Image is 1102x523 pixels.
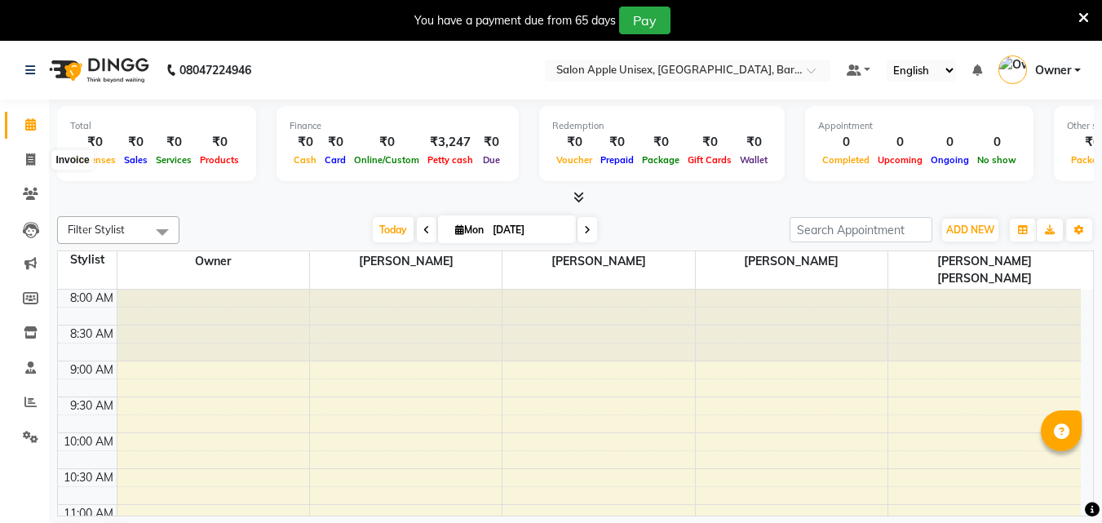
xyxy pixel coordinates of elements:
[596,133,638,152] div: ₹0
[1035,62,1071,79] span: Owner
[42,47,153,93] img: logo
[479,154,504,166] span: Due
[321,133,350,152] div: ₹0
[290,119,506,133] div: Finance
[373,217,414,242] span: Today
[120,154,152,166] span: Sales
[684,133,736,152] div: ₹0
[790,217,932,242] input: Search Appointment
[818,119,1020,133] div: Appointment
[70,133,120,152] div: ₹0
[310,251,502,272] span: [PERSON_NAME]
[973,154,1020,166] span: No show
[946,224,994,236] span: ADD NEW
[477,133,506,152] div: ₹0
[552,119,772,133] div: Redemption
[60,469,117,486] div: 10:30 AM
[58,251,117,268] div: Stylist
[818,154,874,166] span: Completed
[488,218,569,242] input: 2025-09-01
[736,154,772,166] span: Wallet
[888,251,1081,289] span: [PERSON_NAME] [PERSON_NAME]
[684,154,736,166] span: Gift Cards
[70,119,243,133] div: Total
[152,133,196,152] div: ₹0
[67,397,117,414] div: 9:30 AM
[67,290,117,307] div: 8:00 AM
[596,154,638,166] span: Prepaid
[68,223,125,236] span: Filter Stylist
[998,55,1027,84] img: Owner
[290,133,321,152] div: ₹0
[117,251,309,272] span: Owner
[414,12,616,29] div: You have a payment due from 65 days
[179,47,251,93] b: 08047224946
[502,251,694,272] span: [PERSON_NAME]
[638,133,684,152] div: ₹0
[619,7,670,34] button: Pay
[451,224,488,236] span: Mon
[321,154,350,166] span: Card
[927,154,973,166] span: Ongoing
[818,133,874,152] div: 0
[874,133,927,152] div: 0
[196,133,243,152] div: ₹0
[973,133,1020,152] div: 0
[67,361,117,379] div: 9:00 AM
[942,219,998,242] button: ADD NEW
[350,133,423,152] div: ₹0
[290,154,321,166] span: Cash
[927,133,973,152] div: 0
[350,154,423,166] span: Online/Custom
[51,150,93,170] div: Invoice
[196,154,243,166] span: Products
[696,251,887,272] span: [PERSON_NAME]
[423,154,477,166] span: Petty cash
[67,326,117,343] div: 8:30 AM
[120,133,152,152] div: ₹0
[60,505,117,522] div: 11:00 AM
[874,154,927,166] span: Upcoming
[736,133,772,152] div: ₹0
[638,154,684,166] span: Package
[552,133,596,152] div: ₹0
[552,154,596,166] span: Voucher
[423,133,477,152] div: ₹3,247
[152,154,196,166] span: Services
[60,433,117,450] div: 10:00 AM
